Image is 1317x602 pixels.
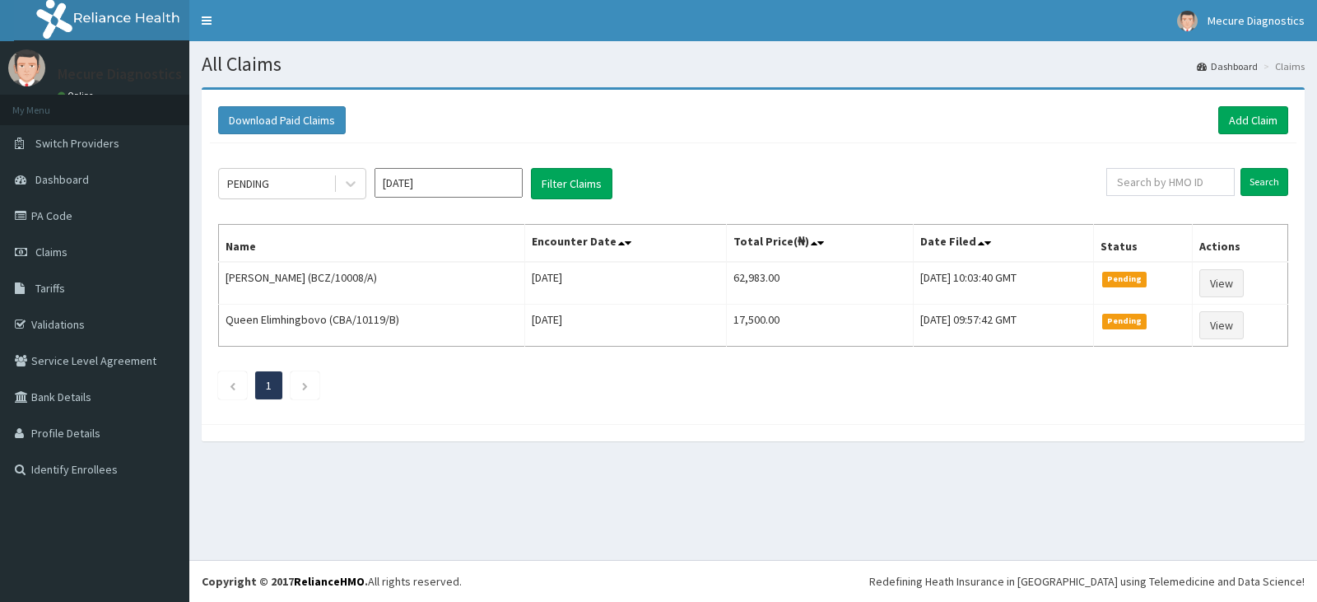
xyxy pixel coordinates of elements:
th: Total Price(₦) [727,225,914,263]
a: Next page [301,378,309,393]
td: [DATE] [525,305,727,347]
a: View [1199,269,1244,297]
img: User Image [1177,11,1198,31]
a: Online [58,90,97,101]
input: Select Month and Year [375,168,523,198]
span: Claims [35,245,67,259]
th: Name [219,225,525,263]
footer: All rights reserved. [189,560,1317,602]
th: Status [1093,225,1192,263]
th: Encounter Date [525,225,727,263]
h1: All Claims [202,54,1305,75]
th: Date Filed [914,225,1094,263]
span: Switch Providers [35,136,119,151]
strong: Copyright © 2017 . [202,574,368,589]
td: 17,500.00 [727,305,914,347]
a: Dashboard [1197,59,1258,73]
span: Mecure Diagnostics [1208,13,1305,28]
span: Pending [1102,314,1147,329]
td: Queen Elimhingbovo (CBA/10119/B) [219,305,525,347]
td: [DATE] [525,262,727,305]
p: Mecure Diagnostics [58,67,182,82]
img: User Image [8,49,45,86]
a: Previous page [229,378,236,393]
div: PENDING [227,175,269,192]
a: Page 1 is your current page [266,378,272,393]
td: [DATE] 10:03:40 GMT [914,262,1094,305]
a: RelianceHMO [294,574,365,589]
th: Actions [1193,225,1288,263]
td: [PERSON_NAME] (BCZ/10008/A) [219,262,525,305]
button: Download Paid Claims [218,106,346,134]
input: Search by HMO ID [1106,168,1236,196]
td: [DATE] 09:57:42 GMT [914,305,1094,347]
span: Dashboard [35,172,89,187]
div: Redefining Heath Insurance in [GEOGRAPHIC_DATA] using Telemedicine and Data Science! [869,573,1305,590]
button: Filter Claims [531,168,612,199]
a: View [1199,311,1244,339]
li: Claims [1259,59,1305,73]
span: Tariffs [35,281,65,296]
td: 62,983.00 [727,262,914,305]
span: Pending [1102,272,1147,287]
input: Search [1240,168,1288,196]
a: Add Claim [1218,106,1288,134]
